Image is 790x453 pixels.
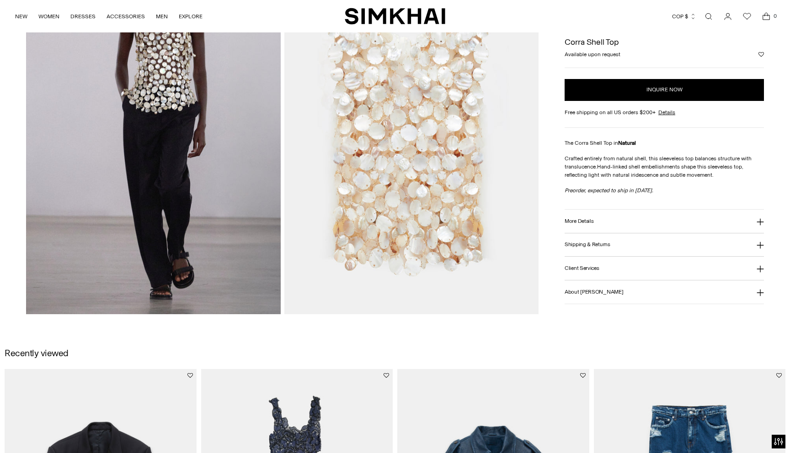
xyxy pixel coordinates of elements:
[738,7,756,26] a: Wishlist
[565,218,593,224] h3: More Details
[658,108,675,116] a: Details
[757,7,775,26] a: Open cart modal
[38,6,59,26] a: WOMEN
[758,52,764,57] button: Add to Wishlist
[156,6,168,26] a: MEN
[618,140,636,146] strong: Natural
[719,7,737,26] a: Go to the account page
[565,257,764,280] button: Client Services
[107,6,145,26] a: ACCESSORIES
[565,210,764,233] button: More Details
[565,108,764,116] div: Free shipping on all US orders $200+
[565,233,764,257] button: Shipping & Returns
[187,373,193,378] button: Add to Wishlist
[565,289,623,295] h3: About [PERSON_NAME]
[565,79,764,101] button: INQUIRE NOW
[15,6,27,26] a: NEW
[565,187,653,194] em: Preorder, expected to ship in [DATE].
[565,50,764,58] div: Available upon request
[565,280,764,304] button: About [PERSON_NAME]
[699,7,718,26] a: Open search modal
[565,139,764,147] p: The Corra Shell Top in
[776,373,782,378] button: Add to Wishlist
[179,6,203,26] a: EXPLORE
[565,265,599,271] h3: Client Services
[565,242,610,248] h3: Shipping & Returns
[5,348,69,358] h2: Recently viewed
[345,7,445,25] a: SIMKHAI
[384,373,389,378] button: Add to Wishlist
[565,154,764,179] p: Crafted entirely from natural shell, this sleeveless top balances structure with translucence. Ha...
[70,6,96,26] a: DRESSES
[771,12,779,20] span: 0
[672,6,696,26] button: COP $
[565,38,764,46] h1: Corra Shell Top
[580,373,586,378] button: Add to Wishlist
